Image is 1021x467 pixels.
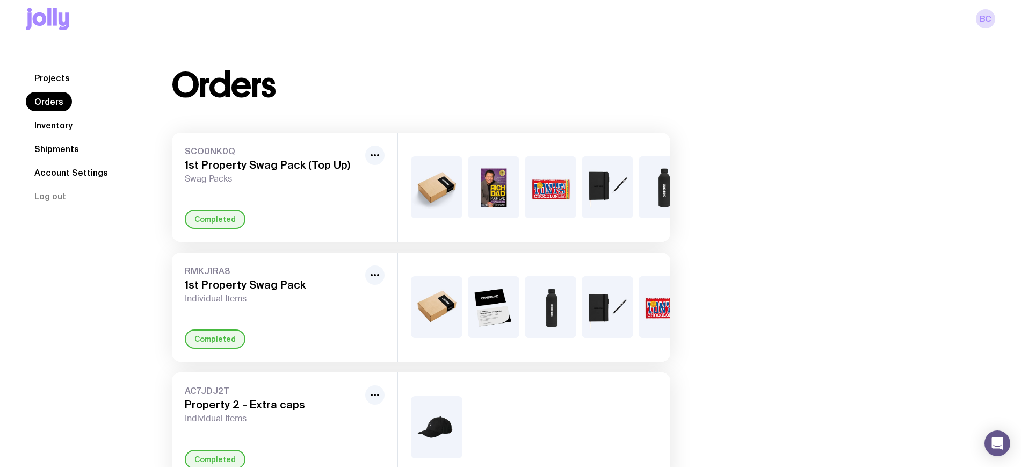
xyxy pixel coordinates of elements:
[185,329,245,349] div: Completed
[26,92,72,111] a: Orders
[185,278,361,291] h3: 1st Property Swag Pack
[976,9,995,28] a: BC
[26,163,117,182] a: Account Settings
[185,159,361,171] h3: 1st Property Swag Pack (Top Up)
[185,210,245,229] div: Completed
[185,398,361,411] h3: Property 2 - Extra caps
[26,186,75,206] button: Log out
[185,413,361,424] span: Individual Items
[26,68,78,88] a: Projects
[185,385,361,396] span: AC7JDJ2T
[984,430,1010,456] div: Open Intercom Messenger
[26,116,81,135] a: Inventory
[185,174,361,184] span: Swag Packs
[185,265,361,276] span: RMKJ1RA8
[172,68,276,103] h1: Orders
[26,139,88,159] a: Shipments
[185,146,361,156] span: SCO0NK0Q
[185,293,361,304] span: Individual Items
